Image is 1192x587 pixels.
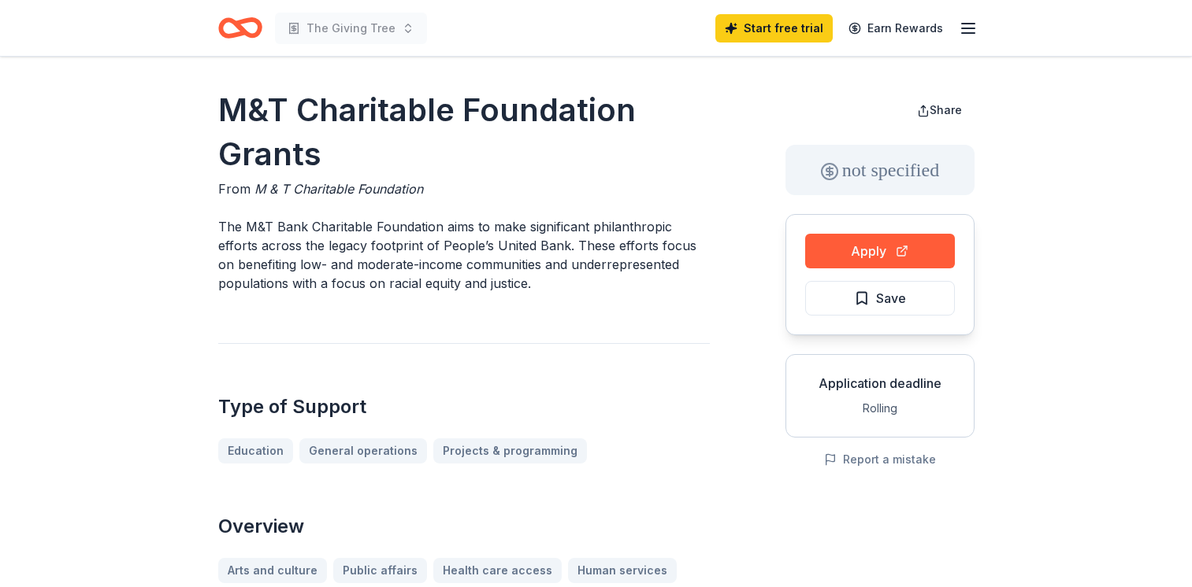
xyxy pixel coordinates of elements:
a: Projects & programming [433,438,587,463]
a: Earn Rewards [839,14,952,42]
span: The Giving Tree [306,19,395,38]
h2: Type of Support [218,394,710,419]
a: Start free trial [715,14,833,42]
span: Share [930,103,962,116]
a: General operations [299,438,427,463]
span: M & T Charitable Foundation [254,181,423,197]
a: Education [218,438,293,463]
h1: M&T Charitable Foundation Grants [218,88,710,176]
div: not specified [785,145,975,195]
a: Home [218,9,262,46]
button: The Giving Tree [275,13,427,44]
h2: Overview [218,514,710,539]
button: Apply [805,234,955,268]
button: Save [805,281,955,316]
button: Share [904,94,975,126]
div: Rolling [799,399,961,418]
p: The M&T Bank Charitable Foundation aims to make significant philanthropic efforts across the lega... [218,217,710,293]
div: Application deadline [799,374,961,393]
button: Report a mistake [824,450,936,469]
span: Save [876,288,906,308]
div: From [218,179,710,198]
